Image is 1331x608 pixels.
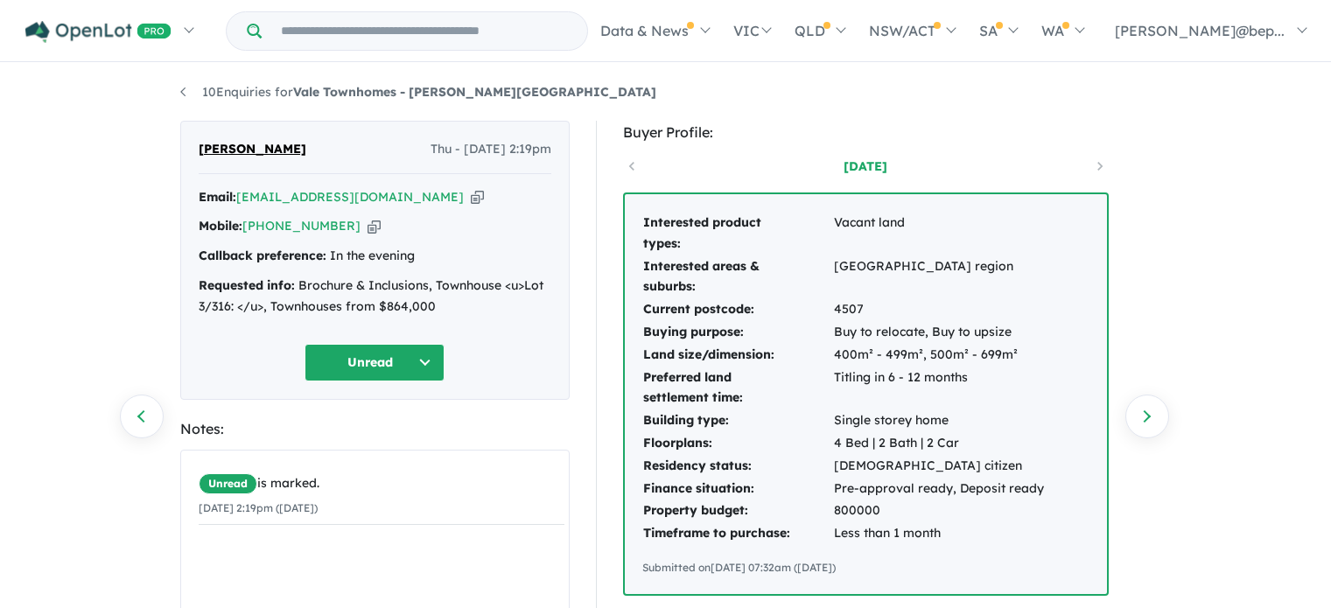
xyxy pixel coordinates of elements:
td: Current postcode: [642,298,833,321]
td: 400m² - 499m², 500m² - 699m² [833,344,1045,367]
span: [PERSON_NAME]@bep... [1115,22,1285,39]
td: Less than 1 month [833,522,1045,545]
a: [DATE] [791,157,940,175]
strong: Callback preference: [199,248,326,263]
strong: Mobile: [199,218,242,234]
td: Building type: [642,409,833,432]
button: Copy [471,188,484,206]
td: Finance situation: [642,478,833,500]
td: Interested areas & suburbs: [642,255,833,299]
input: Try estate name, suburb, builder or developer [265,12,584,50]
td: Preferred land settlement time: [642,367,833,410]
strong: Vale Townhomes - [PERSON_NAME][GEOGRAPHIC_DATA] [293,84,656,100]
td: Vacant land [833,212,1045,255]
a: 10Enquiries forVale Townhomes - [PERSON_NAME][GEOGRAPHIC_DATA] [180,84,656,100]
td: Buy to relocate, Buy to upsize [833,321,1045,344]
small: [DATE] 2:19pm ([DATE]) [199,501,318,514]
td: Interested product types: [642,212,833,255]
strong: Requested info: [199,277,295,293]
div: is marked. [199,473,564,494]
td: Titling in 6 - 12 months [833,367,1045,410]
div: In the evening [199,246,551,267]
td: [DEMOGRAPHIC_DATA] citizen [833,455,1045,478]
a: [EMAIL_ADDRESS][DOMAIN_NAME] [236,189,464,205]
td: 4 Bed | 2 Bath | 2 Car [833,432,1045,455]
td: [GEOGRAPHIC_DATA] region [833,255,1045,299]
div: Notes: [180,417,570,441]
span: [PERSON_NAME] [199,139,306,160]
a: [PHONE_NUMBER] [242,218,361,234]
td: 800000 [833,500,1045,522]
button: Copy [368,217,381,235]
nav: breadcrumb [180,82,1152,103]
div: Submitted on [DATE] 07:32am ([DATE]) [642,559,1089,577]
td: Residency status: [642,455,833,478]
button: Unread [305,344,445,381]
div: Buyer Profile: [623,121,1109,144]
span: Unread [199,473,257,494]
span: Thu - [DATE] 2:19pm [431,139,551,160]
td: Single storey home [833,409,1045,432]
td: 4507 [833,298,1045,321]
td: Property budget: [642,500,833,522]
td: Floorplans: [642,432,833,455]
strong: Email: [199,189,236,205]
img: Openlot PRO Logo White [25,21,172,43]
td: Land size/dimension: [642,344,833,367]
div: Brochure & Inclusions, Townhouse <u>Lot 3/316: </u>, Townhouses from $864,000 [199,276,551,318]
td: Timeframe to purchase: [642,522,833,545]
td: Buying purpose: [642,321,833,344]
td: Pre-approval ready, Deposit ready [833,478,1045,500]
